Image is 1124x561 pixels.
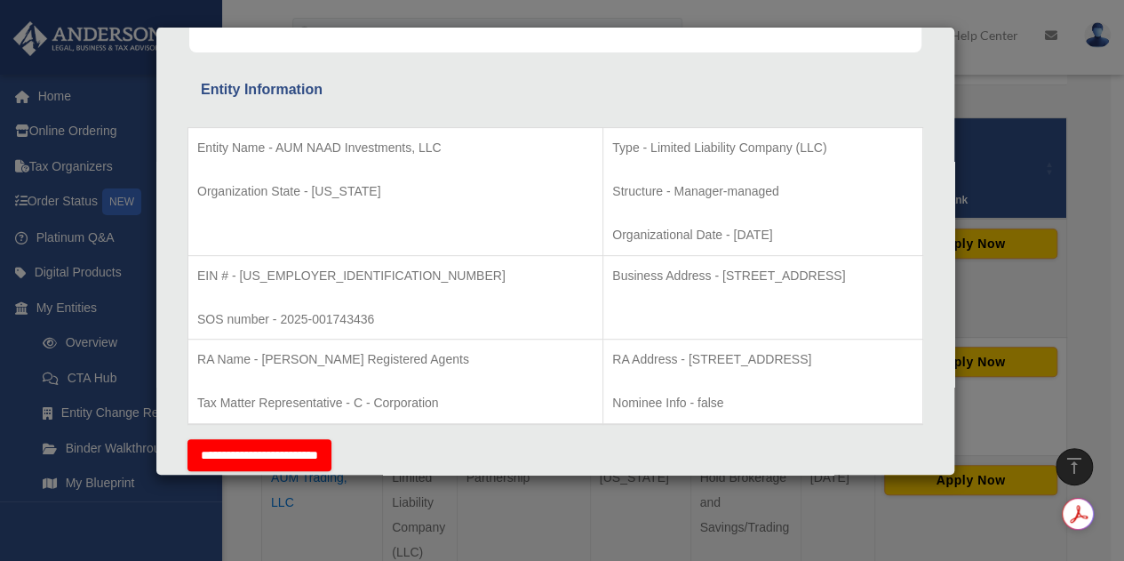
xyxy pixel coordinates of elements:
[612,265,913,287] p: Business Address - [STREET_ADDRESS]
[612,137,913,159] p: Type - Limited Liability Company (LLC)
[612,224,913,246] p: Organizational Date - [DATE]
[197,392,594,414] p: Tax Matter Representative - C - Corporation
[197,265,594,287] p: EIN # - [US_EMPLOYER_IDENTIFICATION_NUMBER]
[197,180,594,203] p: Organization State - [US_STATE]
[612,349,913,371] p: RA Address - [STREET_ADDRESS]
[197,349,594,371] p: RA Name - [PERSON_NAME] Registered Agents
[612,180,913,203] p: Structure - Manager-managed
[201,77,910,102] div: Entity Information
[197,137,594,159] p: Entity Name - AUM NAAD Investments, LLC
[612,392,913,414] p: Nominee Info - false
[197,309,594,331] p: SOS number - 2025-001743436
